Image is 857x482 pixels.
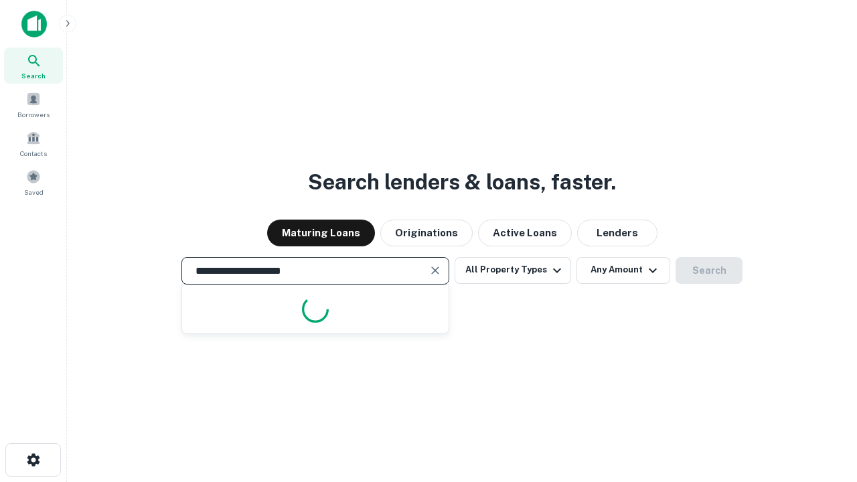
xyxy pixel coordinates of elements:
[21,11,47,37] img: capitalize-icon.png
[577,220,657,246] button: Lenders
[21,70,46,81] span: Search
[455,257,571,284] button: All Property Types
[790,375,857,439] iframe: Chat Widget
[24,187,44,197] span: Saved
[4,164,63,200] a: Saved
[267,220,375,246] button: Maturing Loans
[426,261,445,280] button: Clear
[4,125,63,161] a: Contacts
[478,220,572,246] button: Active Loans
[17,109,50,120] span: Borrowers
[380,220,473,246] button: Originations
[576,257,670,284] button: Any Amount
[4,86,63,123] a: Borrowers
[20,148,47,159] span: Contacts
[4,48,63,84] a: Search
[308,166,616,198] h3: Search lenders & loans, faster.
